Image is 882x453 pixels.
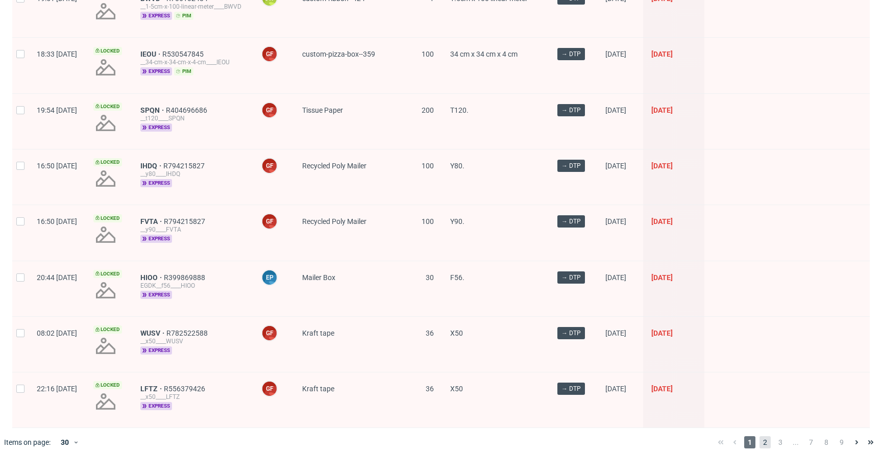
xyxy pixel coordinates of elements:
[93,381,122,389] span: Locked
[605,50,626,58] span: [DATE]
[426,385,434,393] span: 36
[651,385,673,393] span: [DATE]
[166,106,209,114] a: R404696686
[805,436,817,448] span: 7
[605,106,626,114] span: [DATE]
[37,329,77,337] span: 08:02 [DATE]
[450,50,518,58] span: 34 cm x 34 cm x 4 cm
[140,346,172,355] span: express
[651,50,673,58] span: [DATE]
[140,393,245,401] div: __x50____LFTZ
[93,166,118,191] img: no_design.png
[93,47,122,55] span: Locked
[262,214,277,229] figcaption: GF
[302,217,366,225] span: Recycled Poly Mailer
[164,217,207,225] a: R794215827
[140,162,163,170] a: IHDQ
[163,162,207,170] a: R794215827
[37,273,77,282] span: 20:44 [DATE]
[605,385,626,393] span: [DATE]
[174,12,193,20] span: pim
[422,217,434,225] span: 100
[561,217,581,226] span: → DTP
[450,217,464,225] span: Y90.
[140,170,245,178] div: __y80____IHDQ
[140,273,164,282] a: HIOO
[164,385,207,393] a: R556379426
[140,3,245,11] div: __1-5cm-x-100-linear-meter____BWVD
[262,47,277,61] figcaption: GF
[605,162,626,170] span: [DATE]
[140,114,245,122] div: __t120____SPQN
[93,325,122,334] span: Locked
[140,337,245,345] div: __x50____WUSV
[651,273,673,282] span: [DATE]
[4,437,51,447] span: Items on page:
[140,67,172,75] span: express
[450,273,464,282] span: F56.
[262,326,277,340] figcaption: GF
[426,329,434,337] span: 36
[302,273,335,282] span: Mailer Box
[605,217,626,225] span: [DATE]
[55,435,73,449] div: 30
[262,382,277,396] figcaption: GF
[450,162,464,170] span: Y80.
[93,103,122,111] span: Locked
[561,49,581,59] span: → DTP
[162,50,206,58] a: R530547845
[93,278,118,303] img: no_design.png
[605,273,626,282] span: [DATE]
[302,50,375,58] span: custom-pizza-box--359
[561,329,581,338] span: → DTP
[302,329,334,337] span: Kraft tape
[775,436,786,448] span: 3
[140,282,245,290] div: EGDK__f56____HIOO
[450,385,463,393] span: X50
[450,106,469,114] span: T120.
[174,67,193,75] span: pim
[37,385,77,393] span: 22:16 [DATE]
[140,329,166,337] a: WUSV
[561,106,581,115] span: → DTP
[651,162,673,170] span: [DATE]
[93,334,118,358] img: no_design.png
[262,159,277,173] figcaption: GF
[140,402,172,410] span: express
[140,179,172,187] span: express
[744,436,755,448] span: 1
[140,50,162,58] span: IEOU
[140,12,172,20] span: express
[790,436,801,448] span: ...
[164,273,207,282] a: R399869888
[93,222,118,247] img: no_design.png
[140,385,164,393] a: LFTZ
[166,329,210,337] a: R782522588
[37,162,77,170] span: 16:50 [DATE]
[561,384,581,393] span: → DTP
[93,158,122,166] span: Locked
[262,103,277,117] figcaption: GF
[140,291,172,299] span: express
[302,385,334,393] span: Kraft tape
[140,225,245,234] div: __y90____FVTA
[93,270,122,278] span: Locked
[422,162,434,170] span: 100
[302,162,366,170] span: Recycled Poly Mailer
[93,111,118,135] img: no_design.png
[140,235,172,243] span: express
[140,106,166,114] a: SPQN
[140,217,164,225] a: FVTA
[450,329,463,337] span: X50
[37,217,77,225] span: 16:50 [DATE]
[140,123,172,132] span: express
